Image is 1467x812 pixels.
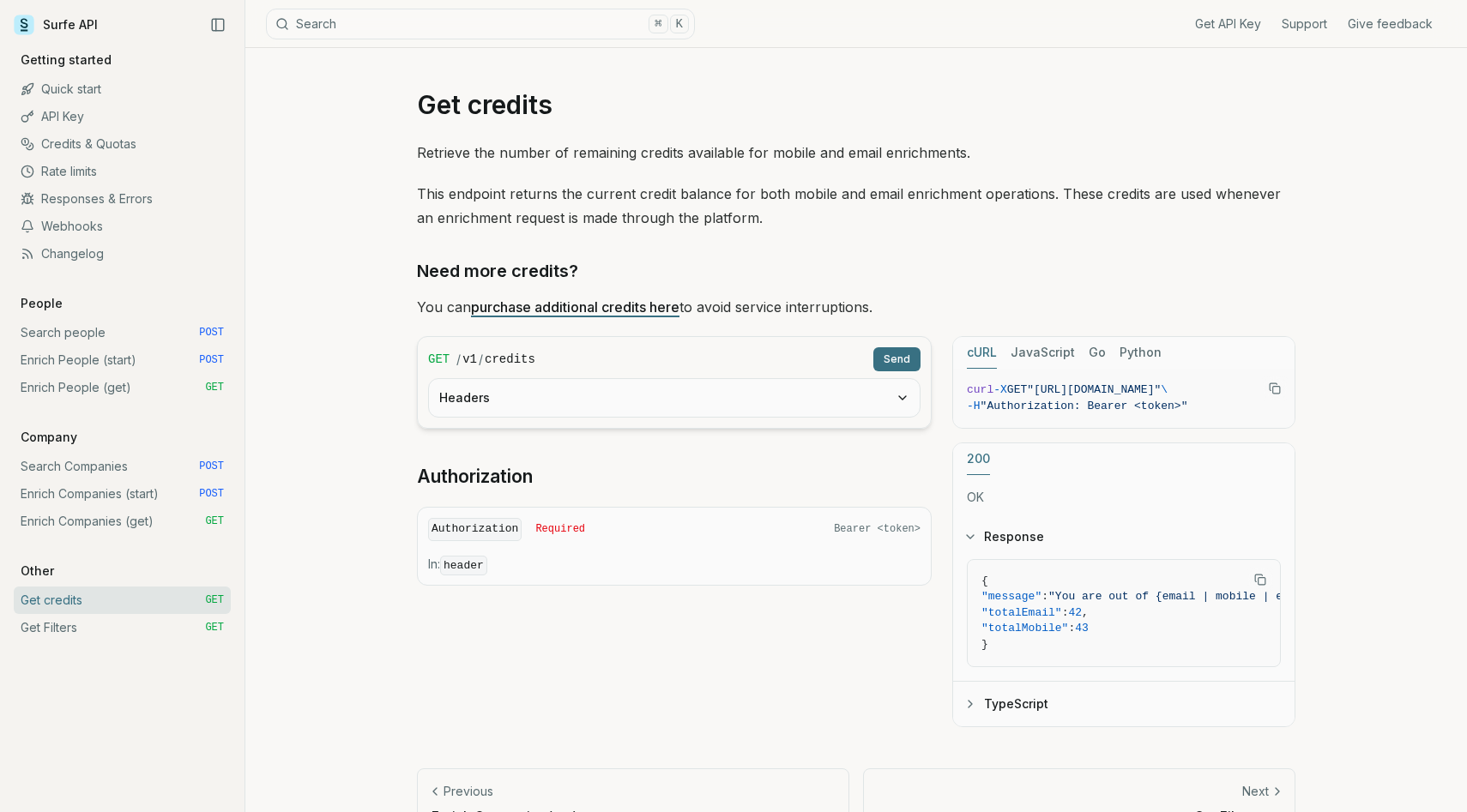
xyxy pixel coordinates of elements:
[967,383,993,396] span: curl
[14,453,231,480] a: Search Companies POST
[1195,15,1261,33] a: Get API Key
[14,213,231,240] a: Webhooks
[14,319,231,346] a: Search people POST
[967,489,1281,506] p: OK
[535,522,585,536] span: Required
[14,562,61,580] p: Other
[1247,567,1273,592] button: Copy Text
[1089,337,1106,369] button: Go
[14,12,98,38] a: Surfe API
[981,400,1188,412] span: "Authorization: Bearer <token>"
[14,51,118,69] p: Getting started
[462,351,477,368] code: v1
[199,487,224,501] span: POST
[834,522,921,536] span: Bearer <token>
[14,374,231,401] a: Enrich People (get) GET
[14,240,231,268] a: Changelog
[205,593,224,607] span: GET
[444,783,493,800] p: Previous
[485,351,535,368] code: credits
[199,460,224,473] span: POST
[14,508,231,535] a: Enrich Companies (get) GET
[1282,15,1327,33] a: Support
[417,295,1295,319] p: You can to avoid service interruptions.
[14,75,231,103] a: Quick start
[1007,383,1027,396] span: GET
[1041,590,1048,603] span: :
[1068,622,1075,635] span: :
[456,351,461,368] span: /
[417,141,1295,165] p: Retrieve the number of remaining credits available for mobile and email enrichments.
[417,89,1295,120] h1: Get credits
[981,638,988,651] span: }
[14,130,231,158] a: Credits & Quotas
[266,9,695,39] button: Search⌘K
[199,326,224,340] span: POST
[14,614,231,641] a: Get Filters GET
[428,518,522,541] code: Authorization
[967,400,981,412] span: -H
[429,379,920,417] button: Headers
[14,103,231,130] a: API Key
[1075,622,1089,635] span: 43
[417,257,578,285] a: Need more credits?
[967,443,990,475] button: 200
[1011,337,1075,369] button: JavaScript
[14,586,231,614] a: Get credits GET
[967,337,997,369] button: cURL
[1082,606,1089,619] span: ,
[953,559,1295,682] div: Response
[471,298,679,316] a: purchase additional credits here
[440,556,487,575] code: header
[14,295,69,312] p: People
[205,12,231,38] button: Collapse Sidebar
[417,182,1295,230] p: This endpoint returns the current credit balance for both mobile and email enrichment operations....
[14,346,231,374] a: Enrich People (start) POST
[670,15,689,33] kbd: K
[993,383,1007,396] span: -X
[1262,376,1288,401] button: Copy Text
[205,514,224,528] span: GET
[14,158,231,185] a: Rate limits
[981,574,988,587] span: {
[1120,337,1162,369] button: Python
[417,465,533,489] a: Authorization
[953,514,1295,559] button: Response
[479,351,483,368] span: /
[1068,606,1082,619] span: 42
[14,480,231,508] a: Enrich Companies (start) POST
[428,351,450,368] span: GET
[1062,606,1069,619] span: :
[649,15,667,33] kbd: ⌘
[14,185,231,213] a: Responses & Errors
[1027,383,1161,396] span: "[URL][DOMAIN_NAME]"
[981,622,1068,635] span: "totalMobile"
[199,353,224,367] span: POST
[428,556,921,574] p: In:
[205,381,224,394] span: GET
[873,347,921,371] button: Send
[14,429,84,446] p: Company
[981,606,1062,619] span: "totalEmail"
[1348,15,1433,33] a: Give feedback
[981,590,1041,603] span: "message"
[1161,383,1168,396] span: \
[1242,783,1269,800] p: Next
[953,682,1295,726] button: TypeScript
[205,621,224,635] span: GET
